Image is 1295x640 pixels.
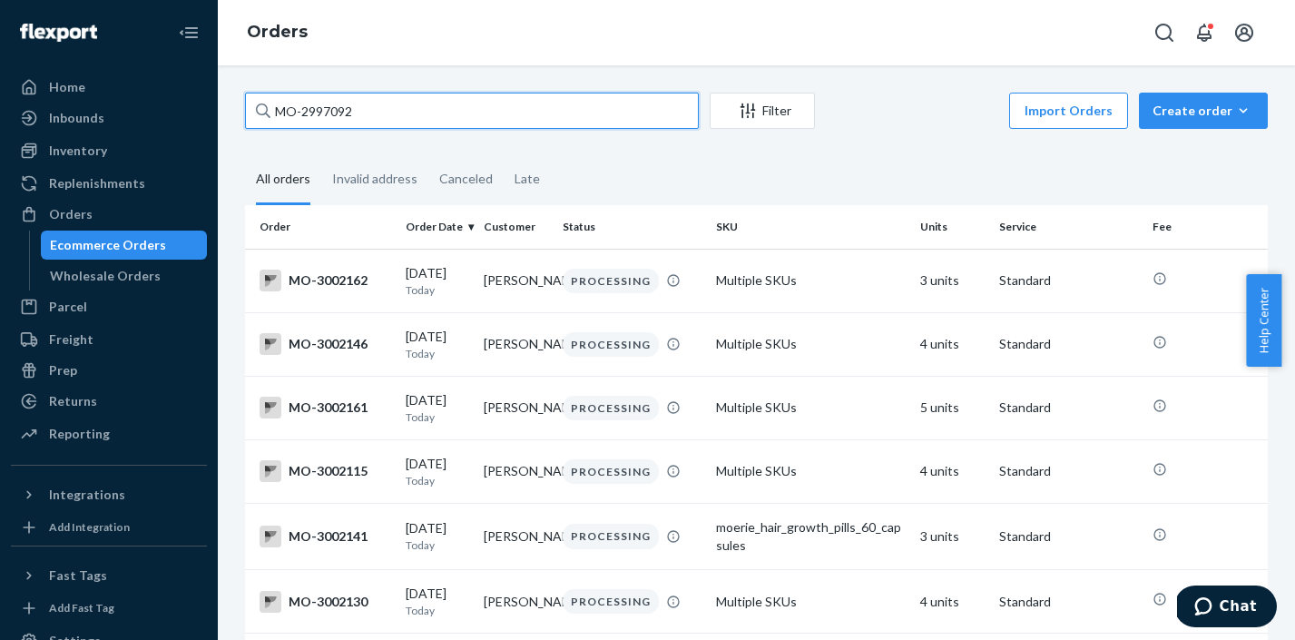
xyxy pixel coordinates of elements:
div: Parcel [49,298,87,316]
td: Multiple SKUs [709,312,913,376]
div: Customer [484,219,547,234]
div: Canceled [439,155,493,202]
div: Inbounds [49,109,104,127]
div: Add Fast Tag [49,600,114,615]
a: Ecommerce Orders [41,231,208,260]
th: SKU [709,205,913,249]
td: [PERSON_NAME] [476,312,554,376]
iframe: Opens a widget where you can chat to one of our agents [1177,586,1277,631]
div: MO-3002162 [260,270,391,291]
div: moerie_hair_growth_pills_60_capsules [716,518,906,555]
td: 4 units [913,439,991,503]
div: PROCESSING [563,269,659,293]
div: All orders [256,155,310,205]
p: Today [406,603,469,618]
a: Parcel [11,292,207,321]
p: Standard [999,335,1138,353]
div: Inventory [49,142,107,160]
a: Wholesale Orders [41,261,208,290]
td: Multiple SKUs [709,570,913,634]
th: Units [913,205,991,249]
button: Integrations [11,480,207,509]
div: Orders [49,205,93,223]
div: PROCESSING [563,396,659,420]
div: Add Integration [49,519,130,535]
td: 3 units [913,249,991,312]
p: Standard [999,527,1138,546]
button: Open Search Box [1146,15,1182,51]
div: PROCESSING [563,332,659,357]
div: Create order [1153,102,1254,120]
div: [DATE] [406,264,469,298]
p: Standard [999,593,1138,611]
div: Home [49,78,85,96]
div: Freight [49,330,93,349]
td: [PERSON_NAME] [476,249,554,312]
a: Prep [11,356,207,385]
td: 4 units [913,570,991,634]
th: Fee [1145,205,1268,249]
button: Fast Tags [11,561,207,590]
div: MO-3002130 [260,591,391,613]
p: Today [406,537,469,553]
p: Today [406,473,469,488]
a: Orders [11,200,207,229]
div: MO-3002115 [260,460,391,482]
div: Invalid address [332,155,417,202]
td: [PERSON_NAME] [476,376,554,439]
button: Filter [710,93,815,129]
ol: breadcrumbs [232,6,322,59]
div: [DATE] [406,455,469,488]
div: Returns [49,392,97,410]
div: Filter [711,102,814,120]
div: Reporting [49,425,110,443]
p: Today [406,346,469,361]
a: Add Integration [11,517,207,538]
td: 3 units [913,504,991,570]
button: Help Center [1246,274,1281,367]
td: Multiple SKUs [709,376,913,439]
a: Returns [11,387,207,416]
button: Open notifications [1186,15,1222,51]
div: Ecommerce Orders [50,236,166,254]
td: Multiple SKUs [709,439,913,503]
a: Orders [247,22,308,42]
th: Service [992,205,1145,249]
button: Import Orders [1009,93,1128,129]
button: Open account menu [1226,15,1262,51]
div: [DATE] [406,585,469,618]
td: Multiple SKUs [709,249,913,312]
td: [PERSON_NAME] [476,439,554,503]
div: MO-3002141 [260,526,391,547]
a: Home [11,73,207,102]
div: [DATE] [406,328,469,361]
div: Late [515,155,540,202]
img: Flexport logo [20,24,97,42]
a: Add Fast Tag [11,597,207,619]
input: Search orders [245,93,699,129]
a: Inventory [11,136,207,165]
a: Reporting [11,419,207,448]
p: Standard [999,462,1138,480]
button: Close Navigation [171,15,207,51]
div: Wholesale Orders [50,267,161,285]
p: Standard [999,271,1138,290]
td: [PERSON_NAME] [476,504,554,570]
div: [DATE] [406,519,469,553]
div: Integrations [49,486,125,504]
a: Replenishments [11,169,207,198]
th: Order Date [398,205,476,249]
div: PROCESSING [563,459,659,484]
div: PROCESSING [563,524,659,548]
td: 5 units [913,376,991,439]
p: Standard [999,399,1138,417]
th: Order [245,205,398,249]
div: [DATE] [406,391,469,425]
a: Inbounds [11,103,207,133]
div: Prep [49,361,77,379]
td: 4 units [913,312,991,376]
p: Today [406,282,469,298]
button: Create order [1139,93,1268,129]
